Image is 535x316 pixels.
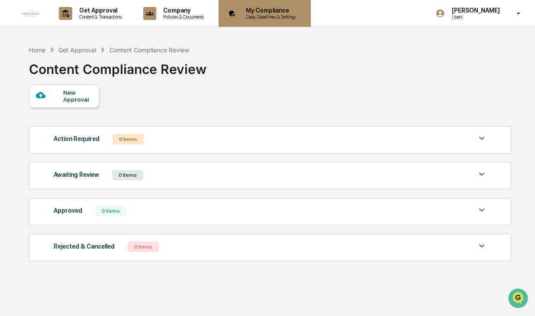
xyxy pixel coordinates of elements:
[9,18,158,32] p: How can we help?
[29,66,142,75] div: Start new chat
[17,109,56,118] span: Preclearance
[58,46,96,54] div: Get Approval
[110,46,189,54] div: Content Compliance Review
[17,125,55,134] span: Data Lookup
[71,109,107,118] span: Attestations
[59,105,111,121] a: 🗄️Attestations
[477,205,487,215] img: caret
[147,69,158,79] button: Start new chat
[445,14,504,20] p: Users
[112,170,143,180] div: 0 Items
[477,241,487,251] img: caret
[54,133,100,144] div: Action Required
[61,146,105,153] a: Powered byPylon
[156,7,208,14] p: Company
[54,205,82,216] div: Approved
[156,14,208,20] p: Policies & Documents
[128,242,159,252] div: 0 Items
[5,105,59,121] a: 🖐️Preclearance
[72,7,126,14] p: Get Approval
[9,126,16,133] div: 🔎
[72,14,126,20] p: Content & Transactions
[29,54,206,77] div: Content Compliance Review
[23,39,143,48] input: Clear
[477,169,487,179] img: caret
[54,241,115,252] div: Rejected & Cancelled
[239,14,300,20] p: Data, Deadlines & Settings
[21,3,42,24] img: logo
[507,287,531,311] iframe: Open customer support
[54,169,99,180] div: Awaiting Review
[63,89,92,103] div: New Approval
[239,7,300,14] p: My Compliance
[113,134,144,144] div: 0 Items
[9,110,16,117] div: 🖐️
[29,46,45,54] div: Home
[477,133,487,144] img: caret
[95,206,126,216] div: 0 Items
[5,122,58,137] a: 🔎Data Lookup
[63,110,70,117] div: 🗄️
[445,7,504,14] p: [PERSON_NAME]
[86,147,105,153] span: Pylon
[29,75,110,82] div: We're available if you need us!
[9,66,24,82] img: 1746055101610-c473b297-6a78-478c-a979-82029cc54cd1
